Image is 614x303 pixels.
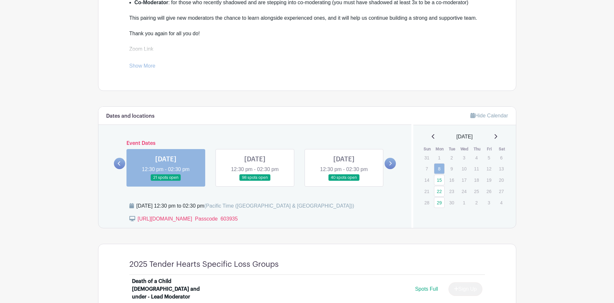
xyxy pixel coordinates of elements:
p: 6 [496,153,507,163]
p: 2 [471,198,482,208]
p: 4 [496,198,507,208]
h6: Dates and locations [106,113,155,119]
h4: 2025 Tender Hearts Specific Loss Groups [129,260,279,269]
p: 31 [421,153,432,163]
p: 30 [446,198,457,208]
div: [DATE] 12:30 pm to 02:30 pm [136,202,354,210]
a: 22 [434,186,445,197]
p: 3 [484,198,494,208]
th: Tue [446,146,458,152]
p: 4 [471,153,482,163]
th: Thu [471,146,483,152]
a: Show More [129,63,156,71]
div: This pairing will give new moderators the chance to learn alongside experienced ones, and it will... [129,14,485,69]
h6: Event Dates [125,140,385,146]
p: 16 [446,175,457,185]
p: 12 [484,164,494,174]
p: 24 [459,186,469,196]
a: 8 [434,163,445,174]
p: 10 [459,164,469,174]
span: Spots Full [415,286,438,292]
th: Mon [434,146,446,152]
div: Death of a Child [DEMOGRAPHIC_DATA] and under - Lead Moderator [132,277,212,301]
a: Hide Calendar [470,113,508,118]
p: 25 [471,186,482,196]
span: [DATE] [457,133,473,141]
p: 23 [446,186,457,196]
p: 28 [421,198,432,208]
p: 21 [421,186,432,196]
p: 20 [496,175,507,185]
th: Sat [496,146,508,152]
p: 27 [496,186,507,196]
p: 9 [446,164,457,174]
p: 7 [421,164,432,174]
p: 2 [446,153,457,163]
p: 11 [471,164,482,174]
a: [URL][DOMAIN_NAME] Passcode 603935 [138,216,238,222]
p: 14 [421,175,432,185]
th: Fri [483,146,496,152]
p: 18 [471,175,482,185]
p: 13 [496,164,507,174]
p: 19 [484,175,494,185]
a: [URL][DOMAIN_NAME] [129,54,184,60]
p: 17 [459,175,469,185]
p: 1 [434,153,445,163]
th: Wed [458,146,471,152]
p: 3 [459,153,469,163]
p: 26 [484,186,494,196]
p: 5 [484,153,494,163]
a: 15 [434,175,445,185]
th: Sun [421,146,434,152]
a: 29 [434,197,445,208]
span: (Pacific Time ([GEOGRAPHIC_DATA] & [GEOGRAPHIC_DATA])) [204,203,354,209]
p: 1 [459,198,469,208]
